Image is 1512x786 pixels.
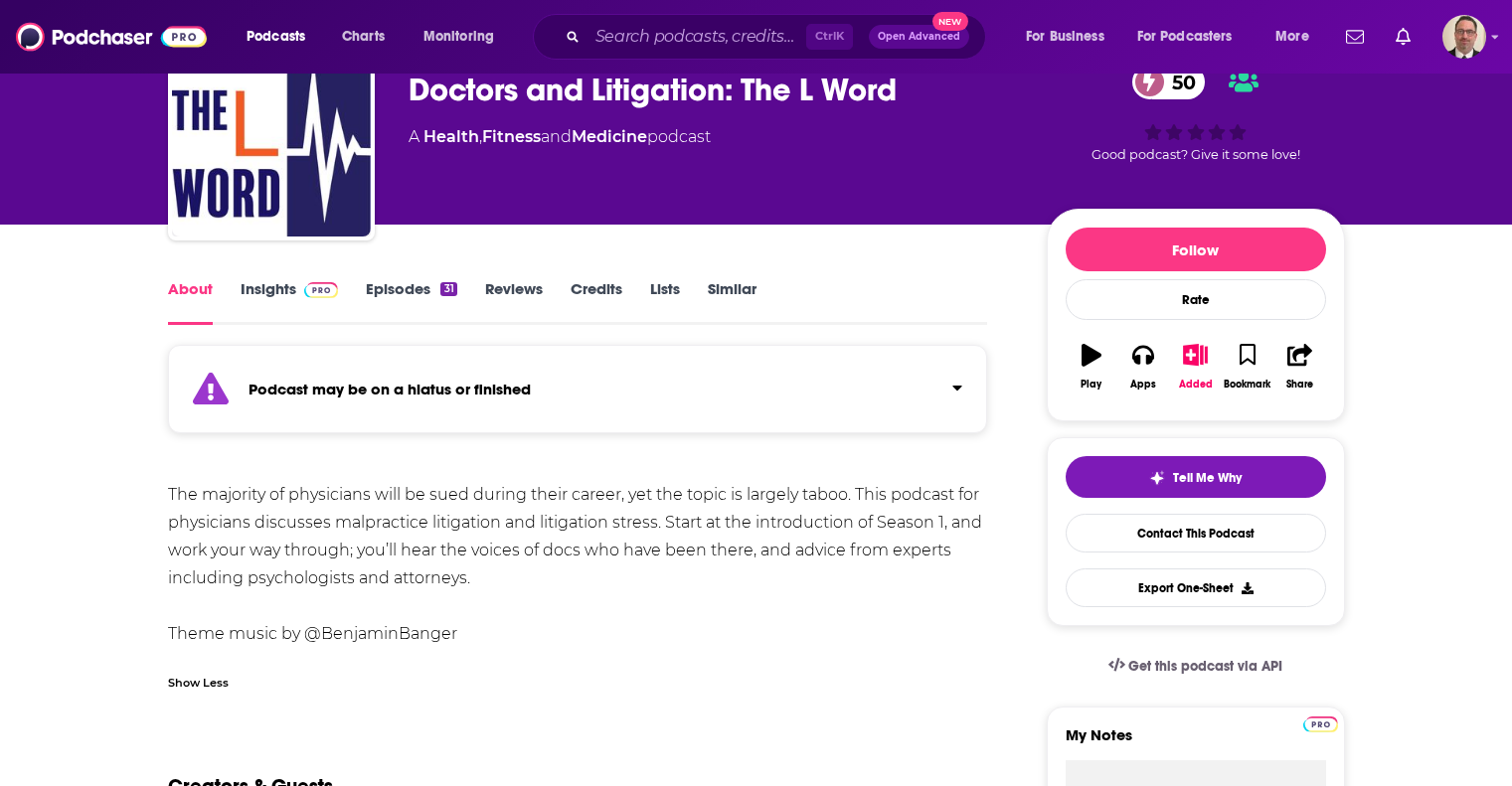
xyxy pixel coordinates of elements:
span: Get this podcast via API [1128,658,1282,675]
span: 50 [1152,65,1206,99]
span: Ctrl K [806,24,853,50]
a: InsightsPodchaser Pro [241,279,339,325]
div: Rate [1066,279,1326,320]
div: Apps [1130,379,1156,391]
a: Contact This Podcast [1066,514,1326,552]
a: 50 [1132,65,1206,99]
span: For Podcasters [1137,23,1233,51]
span: More [1275,23,1309,51]
button: open menu [1261,21,1334,53]
div: 50Good podcast? Give it some love! [1047,52,1345,175]
button: open menu [1124,21,1261,53]
button: Added [1169,331,1221,402]
a: Health [423,127,479,146]
section: Click to expand status details [168,357,988,433]
button: Bookmark [1222,331,1273,402]
img: Podchaser - Follow, Share and Rate Podcasts [16,18,207,56]
button: open menu [233,21,331,53]
img: tell me why sparkle [1149,470,1165,486]
button: tell me why sparkleTell Me Why [1066,456,1326,498]
button: Play [1066,331,1117,402]
span: Charts [342,23,385,51]
a: Lists [650,279,680,325]
span: Monitoring [423,23,494,51]
img: Podchaser Pro [1303,716,1338,732]
button: Apps [1117,331,1169,402]
a: Charts [329,21,397,53]
a: Fitness [482,127,541,146]
span: For Business [1026,23,1104,51]
span: Podcasts [247,23,305,51]
strong: Podcast may be on a hiatus or finished [249,380,531,398]
img: Doctors and Litigation: The L Word [172,38,371,236]
span: Logged in as PercPodcast [1442,15,1486,59]
span: Good podcast? Give it some love! [1092,147,1300,162]
a: Similar [708,279,756,325]
a: Credits [571,279,622,325]
a: Episodes31 [366,279,456,325]
button: Follow [1066,228,1326,271]
div: Play [1081,379,1101,391]
span: and [541,127,572,146]
button: open menu [1012,21,1129,53]
button: Share [1273,331,1325,402]
a: Show notifications dropdown [1388,20,1419,54]
a: About [168,279,213,325]
div: Search podcasts, credits, & more... [552,14,1005,60]
a: Medicine [572,127,647,146]
a: Get this podcast via API [1092,642,1299,691]
span: New [932,12,968,31]
button: open menu [410,21,520,53]
input: Search podcasts, credits, & more... [588,21,806,53]
span: Open Advanced [878,32,960,42]
div: Share [1286,379,1313,391]
button: Open AdvancedNew [869,25,969,49]
label: My Notes [1066,725,1326,760]
span: , [479,127,482,146]
div: A podcast [409,125,711,149]
a: Reviews [485,279,543,325]
button: Show profile menu [1442,15,1486,59]
button: Export One-Sheet [1066,568,1326,607]
a: Show notifications dropdown [1338,20,1372,54]
div: Bookmark [1224,379,1270,391]
div: The majority of physicians will be sued during their career, yet the topic is largely taboo. This... [168,481,988,648]
img: Podchaser Pro [304,282,339,298]
div: 31 [440,282,456,296]
img: User Profile [1442,15,1486,59]
a: Pro website [1303,713,1338,732]
div: Added [1179,379,1213,391]
span: Tell Me Why [1173,470,1242,486]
